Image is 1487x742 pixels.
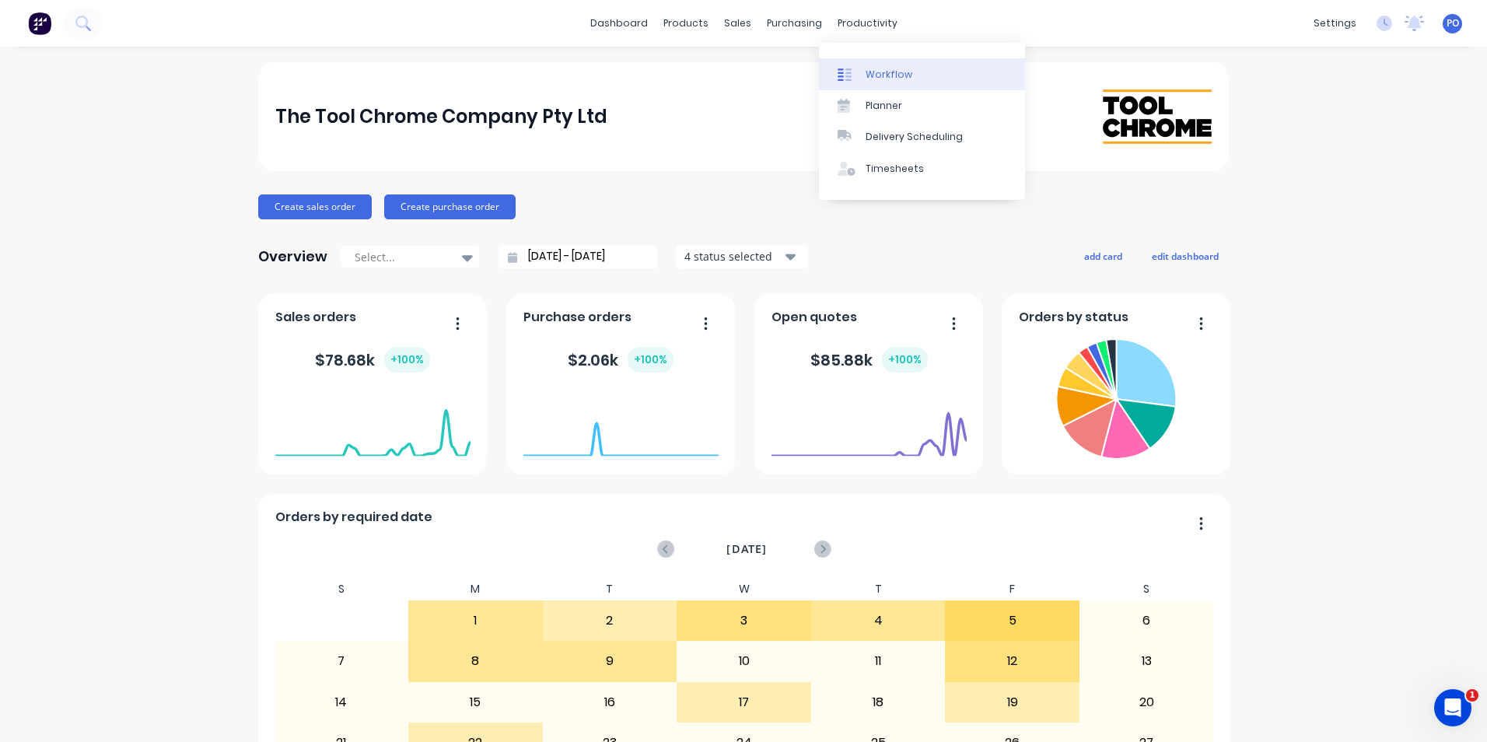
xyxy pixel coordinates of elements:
div: $ 85.88k [810,347,928,373]
div: 13 [1080,642,1213,681]
button: edit dashboard [1142,246,1229,266]
div: F [945,578,1079,600]
a: Planner [819,90,1025,121]
a: Timesheets [819,153,1025,184]
div: The Tool Chrome Company Pty Ltd [275,101,607,132]
button: add card [1074,246,1132,266]
div: 19 [946,683,1079,722]
div: 17 [677,683,810,722]
div: 8 [409,642,542,681]
div: W [677,578,811,600]
div: 4 [812,601,945,640]
img: Factory [28,12,51,35]
div: 2 [544,601,677,640]
div: + 100 % [882,347,928,373]
span: [DATE] [726,541,767,558]
div: $ 2.06k [568,347,674,373]
div: Workflow [866,68,912,82]
div: 14 [275,683,408,722]
span: 1 [1466,689,1478,702]
div: Delivery Scheduling [866,130,963,144]
iframe: Intercom live chat [1434,689,1471,726]
div: 15 [409,683,542,722]
div: 3 [677,601,810,640]
div: 18 [812,683,945,722]
button: 4 status selected [676,245,808,268]
div: S [275,578,409,600]
div: + 100 % [384,347,430,373]
img: The Tool Chrome Company Pty Ltd [1103,89,1212,143]
div: + 100 % [628,347,674,373]
div: 12 [946,642,1079,681]
div: settings [1306,12,1364,35]
div: 10 [677,642,810,681]
span: PO [1447,16,1459,30]
div: 9 [544,642,677,681]
a: dashboard [583,12,656,35]
div: 7 [275,642,408,681]
div: 11 [812,642,945,681]
button: Create sales order [258,194,372,219]
span: Open quotes [771,308,857,327]
div: Overview [258,241,327,272]
div: 5 [946,601,1079,640]
span: Sales orders [275,308,356,327]
div: sales [716,12,759,35]
a: Workflow [819,58,1025,89]
div: products [656,12,716,35]
div: 6 [1080,601,1213,640]
span: Orders by status [1019,308,1128,327]
div: Planner [866,99,902,113]
div: $ 78.68k [315,347,430,373]
a: Delivery Scheduling [819,121,1025,152]
span: Orders by required date [275,508,432,527]
div: 1 [409,601,542,640]
div: T [811,578,946,600]
div: Timesheets [866,162,924,176]
button: Create purchase order [384,194,516,219]
div: 16 [544,683,677,722]
div: purchasing [759,12,830,35]
div: productivity [830,12,905,35]
div: M [408,578,543,600]
div: 20 [1080,683,1213,722]
div: 4 status selected [684,248,782,264]
div: S [1079,578,1214,600]
div: T [543,578,677,600]
span: Purchase orders [523,308,632,327]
